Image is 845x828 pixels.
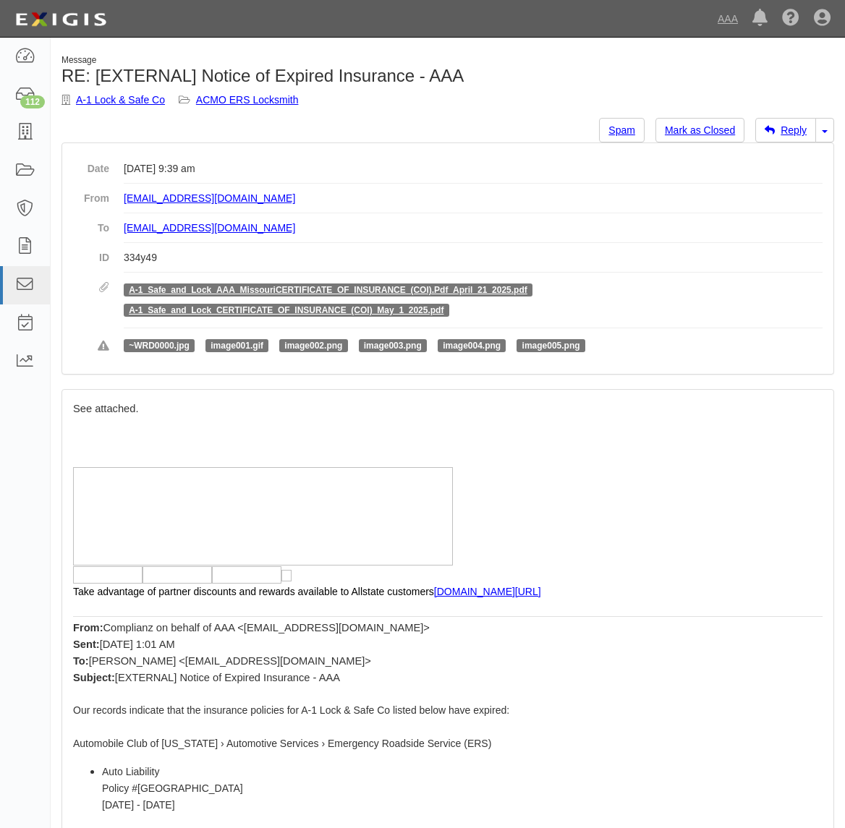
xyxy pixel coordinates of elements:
[73,213,109,235] dt: To
[73,655,89,667] b: To:
[279,339,347,352] span: image002.png
[438,339,506,352] span: image004.png
[434,586,541,597] a: [DOMAIN_NAME][URL]
[99,283,109,293] i: Attachments
[599,118,645,142] a: Spam
[73,622,430,683] span: Complianz on behalf of AAA <[EMAIL_ADDRESS][DOMAIN_NAME]> [DATE] 1:01 AM [PERSON_NAME] <[EMAIL_AD...
[196,94,299,106] a: ACMO ERS Locksmith
[73,184,109,205] dt: From
[73,586,541,597] span: Take advantage of partner discounts and rewards available to Allstate customers
[124,222,295,234] a: [EMAIL_ADDRESS][DOMAIN_NAME]
[11,7,111,33] img: logo-5460c22ac91f19d4615b14bd174203de0afe785f0fc80cf4dbbc73dc1793850b.png
[20,95,45,108] div: 112
[73,467,453,565] img: Sam Tanoos Agency Owner T: 812-479-1034 F: 812-479-1041 5334 Vogel Rd Evansville, IN 47715
[205,339,268,352] span: image001.gif
[73,243,109,265] dt: ID
[102,766,243,811] span: Auto Liability Policy #[GEOGRAPHIC_DATA] [DATE] - [DATE]
[129,285,527,295] a: A-1_Safe_and_Lock_AAA_MissouriCERTIFICATE_OF_INSURANCE_(COI).Pdf_April_21_2025.pdf
[129,305,443,315] a: A-1_Safe_and_Lock_CERTIFICATE_OF_INSURANCE_(COI)_May_1_2025.pdf
[73,622,103,633] span: From:
[61,67,834,85] h1: RE: [EXTERNAL] Notice of Expired Insurance - AAA
[73,154,109,176] dt: Date
[782,10,799,27] i: Help Center - Complianz
[517,339,585,352] span: image005.png
[710,4,745,33] a: AAA
[124,154,823,184] dd: [DATE] 9:39 am
[124,192,295,204] a: [EMAIL_ADDRESS][DOMAIN_NAME]
[73,639,100,650] b: Sent:
[76,94,165,106] a: A-1 Lock & Safe Co
[655,118,744,142] a: Mark as Closed
[73,704,509,749] span: Our records indicate that the insurance policies for A-1 Lock & Safe Co listed below have expired...
[124,243,823,273] dd: 334y49
[124,339,195,352] span: ~WRD0000.jpg
[755,118,816,142] a: Reply
[61,54,834,67] div: Message
[73,672,115,683] b: Subject:
[73,403,138,414] span: See attached.
[359,339,427,352] span: image003.png
[98,341,109,351] i: Rejected attachments. These file types are not supported.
